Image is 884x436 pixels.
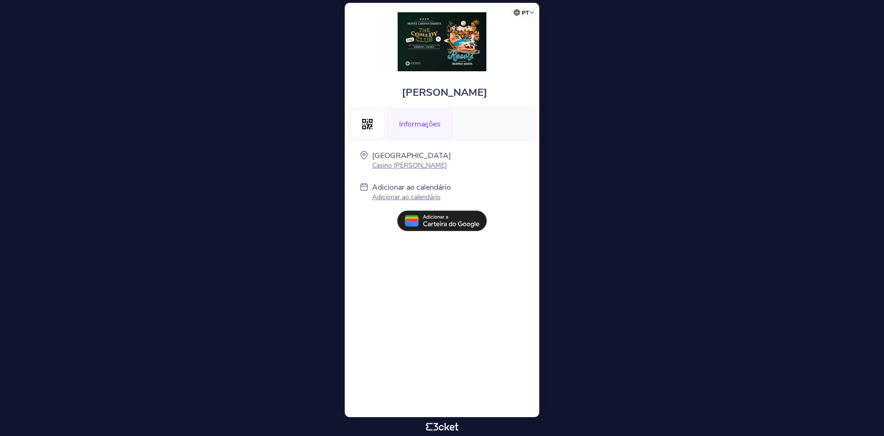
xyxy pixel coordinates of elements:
[387,109,453,139] div: Informações
[372,161,451,170] p: Casino [PERSON_NAME]
[372,182,451,203] a: Adicionar ao calendário Adicionar ao calendário
[372,193,451,201] p: Adicionar ao calendário
[372,151,451,161] p: [GEOGRAPHIC_DATA]
[372,151,451,170] a: [GEOGRAPHIC_DATA] Casino [PERSON_NAME]
[387,118,453,128] a: Informações
[398,12,486,71] img: The Comedy Club Chaves - Beatriz Gosta
[402,85,487,100] span: [PERSON_NAME]
[372,182,451,193] p: Adicionar ao calendário
[397,210,487,231] img: pt_add_to_google_wallet.13e59062.svg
